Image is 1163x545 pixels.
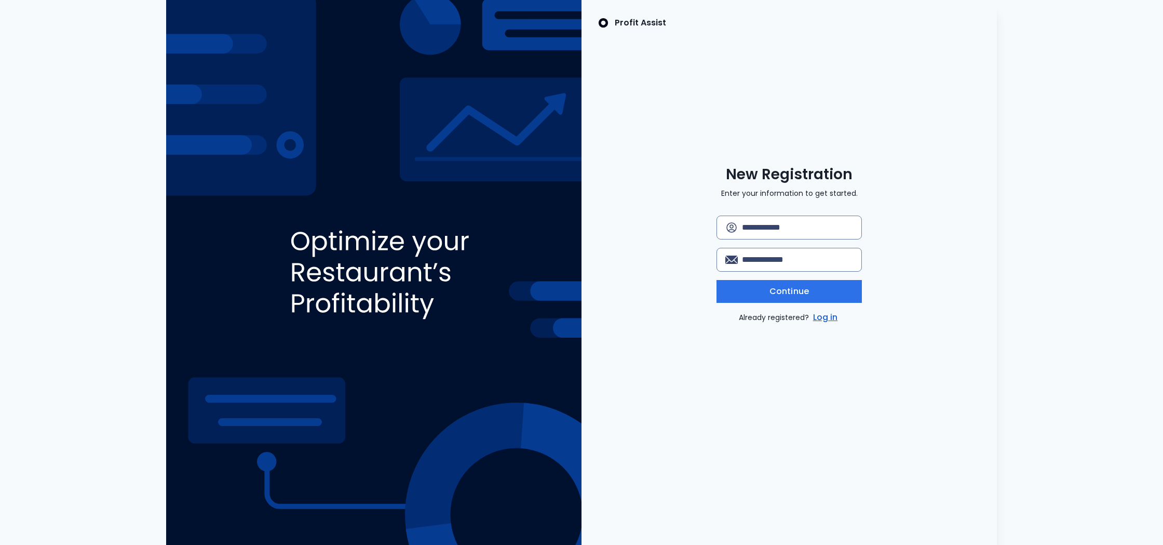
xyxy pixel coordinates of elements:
a: Log in [811,311,840,324]
button: Continue [716,280,862,303]
span: New Registration [726,165,853,184]
p: Profit Assist [615,17,666,29]
p: Enter your information to get started. [721,188,858,199]
span: Continue [769,285,809,298]
img: SpotOn Logo [598,17,608,29]
p: Already registered? [739,311,840,324]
